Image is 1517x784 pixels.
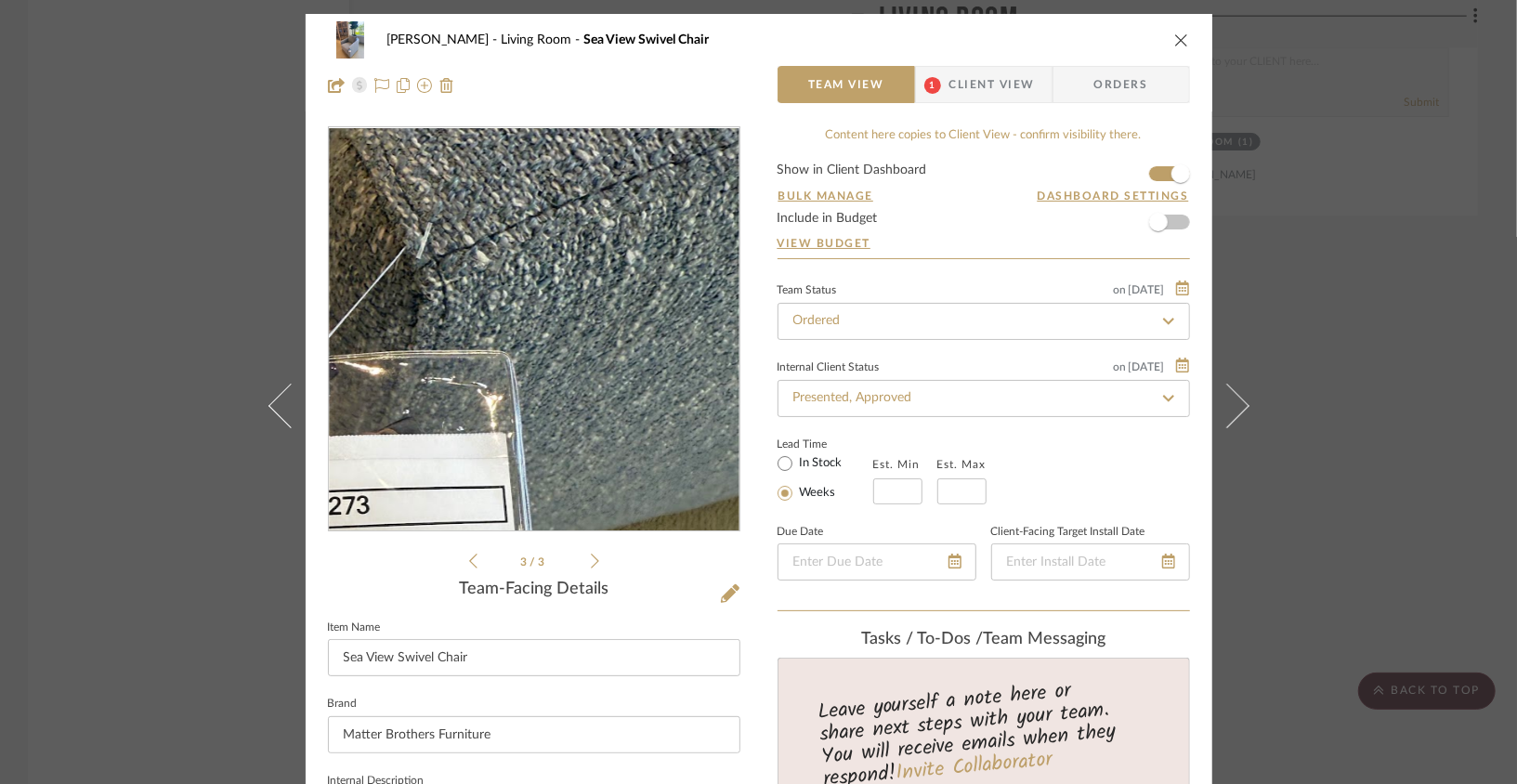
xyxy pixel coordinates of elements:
[1114,284,1127,295] span: on
[808,66,884,103] span: Team View
[949,66,1035,103] span: Client View
[778,380,1190,417] input: Type to Search…
[1127,283,1167,296] span: [DATE]
[778,236,1190,251] a: View Budget
[387,33,502,46] span: [PERSON_NAME]
[502,33,584,46] span: Living Room
[778,452,873,504] mat-radio-group: Select item type
[778,543,976,581] input: Enter Due Date
[778,528,824,537] label: Due Date
[1127,360,1167,373] span: [DATE]
[520,556,530,568] span: 3
[530,556,538,568] span: /
[778,303,1190,340] input: Type to Search…
[778,188,875,204] button: Bulk Manage
[328,639,740,676] input: Enter Item Name
[328,623,381,633] label: Item Name
[778,126,1190,145] div: Content here copies to Client View - confirm visibility there.
[778,436,873,452] label: Lead Time
[1037,188,1190,204] button: Dashboard Settings
[873,458,921,471] label: Est. Min
[861,631,983,647] span: Tasks / To-Dos /
[796,485,836,502] label: Weeks
[937,458,987,471] label: Est. Max
[778,286,837,295] div: Team Status
[538,556,547,568] span: 3
[439,78,454,93] img: Remove from project
[796,455,843,472] label: In Stock
[328,21,373,59] img: ce942ad7-10ea-4efd-88d8-603a89c8ad8b_48x40.jpg
[778,363,880,372] div: Internal Client Status
[328,580,740,600] div: Team-Facing Details
[778,630,1190,650] div: team Messaging
[328,716,740,753] input: Enter Brand
[1114,361,1127,372] span: on
[329,128,739,531] div: 2
[328,699,358,709] label: Brand
[383,128,685,531] img: ae22bc47-2c7d-48ef-abcc-212487ce50e0_436x436.jpg
[991,528,1145,537] label: Client-Facing Target Install Date
[991,543,1190,581] input: Enter Install Date
[1074,66,1169,103] span: Orders
[584,33,710,46] span: Sea View Swivel Chair
[924,77,941,94] span: 1
[1173,32,1190,48] button: close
